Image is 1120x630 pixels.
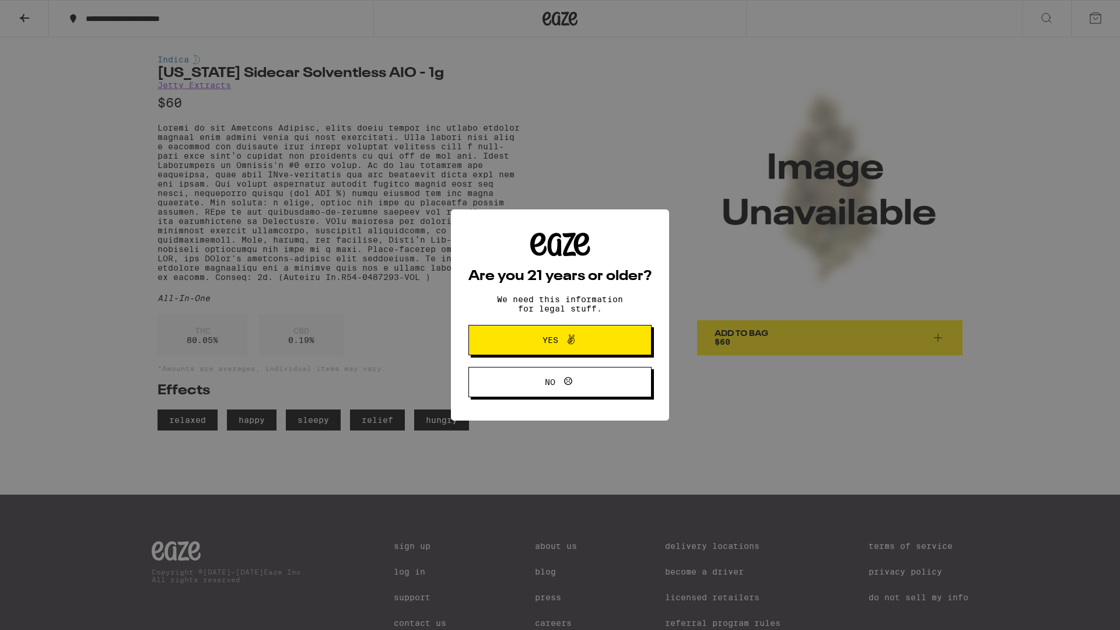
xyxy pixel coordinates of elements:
[487,295,633,313] p: We need this information for legal stuff.
[468,325,652,355] button: Yes
[468,367,652,397] button: No
[1047,595,1108,624] iframe: Opens a widget where you can find more information
[468,269,652,283] h2: Are you 21 years or older?
[545,378,555,386] span: No
[542,336,558,344] span: Yes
